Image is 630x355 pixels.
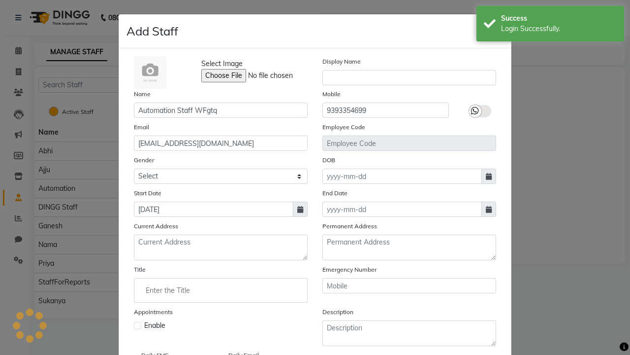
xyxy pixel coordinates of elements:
input: Employee Code [322,136,496,151]
input: yyyy-mm-dd [322,169,482,184]
label: Title [134,265,146,274]
div: Login Successfully. [501,24,617,34]
label: Emergency Number [322,265,377,274]
div: Success [501,13,617,24]
h4: Add Staff [126,22,178,40]
label: Gender [134,156,154,165]
span: Select Image [201,59,243,69]
label: Current Address [134,222,178,231]
label: DOB [322,156,335,165]
input: Enter the Title [138,281,303,300]
input: Mobile [322,278,496,293]
input: yyyy-mm-dd [322,202,482,217]
input: Mobile [322,103,449,118]
label: Email [134,123,149,132]
label: Description [322,308,353,317]
label: Employee Code [322,123,365,132]
label: Appointments [134,308,173,317]
label: End Date [322,189,347,198]
label: Display Name [322,57,361,66]
label: Mobile [322,90,341,99]
label: Permanent Address [322,222,377,231]
input: Select Image [201,69,335,82]
input: Email [134,136,308,151]
label: Name [134,90,151,99]
span: Enable [144,320,165,331]
label: Start Date [134,189,161,198]
input: Name [134,103,308,118]
input: yyyy-mm-dd [134,202,293,217]
img: Cinque Terre [134,56,166,89]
